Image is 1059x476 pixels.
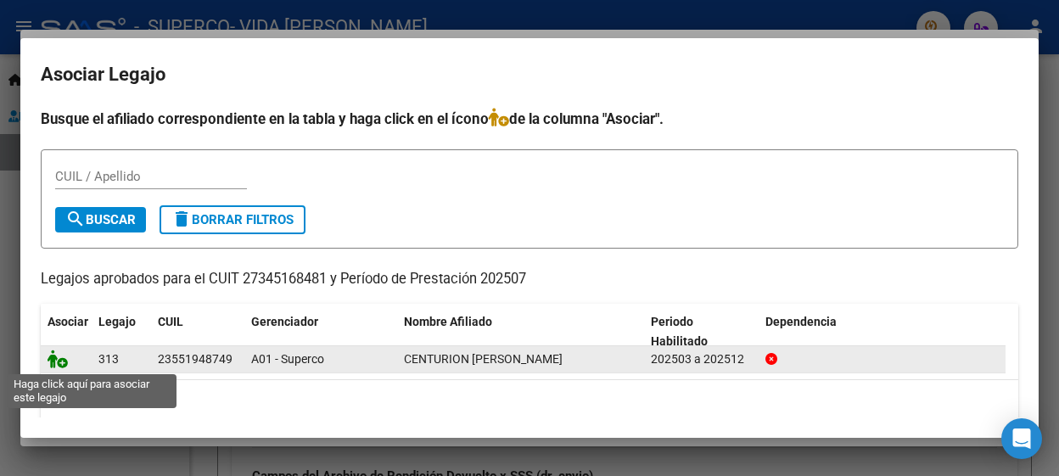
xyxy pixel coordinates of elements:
[171,209,192,229] mat-icon: delete
[41,269,1018,290] p: Legajos aprobados para el CUIT 27345168481 y Período de Prestación 202507
[41,304,92,360] datatable-header-cell: Asociar
[404,315,492,328] span: Nombre Afiliado
[644,304,759,360] datatable-header-cell: Periodo Habilitado
[151,304,244,360] datatable-header-cell: CUIL
[651,315,708,348] span: Periodo Habilitado
[41,108,1018,130] h4: Busque el afiliado correspondiente en la tabla y haga click en el ícono de la columna "Asociar".
[171,212,294,227] span: Borrar Filtros
[55,207,146,232] button: Buscar
[251,352,324,366] span: A01 - Superco
[404,352,563,366] span: CENTURION BENJAMIN LUCIANO
[251,315,318,328] span: Gerenciador
[651,350,752,369] div: 202503 a 202512
[41,59,1018,91] h2: Asociar Legajo
[65,212,136,227] span: Buscar
[158,315,183,328] span: CUIL
[48,315,88,328] span: Asociar
[244,304,397,360] datatable-header-cell: Gerenciador
[1001,418,1042,459] div: Open Intercom Messenger
[765,315,837,328] span: Dependencia
[65,209,86,229] mat-icon: search
[397,304,644,360] datatable-header-cell: Nombre Afiliado
[92,304,151,360] datatable-header-cell: Legajo
[158,350,233,369] div: 23551948749
[160,205,305,234] button: Borrar Filtros
[759,304,1006,360] datatable-header-cell: Dependencia
[98,352,119,366] span: 313
[98,315,136,328] span: Legajo
[41,380,1018,423] div: 1 registros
